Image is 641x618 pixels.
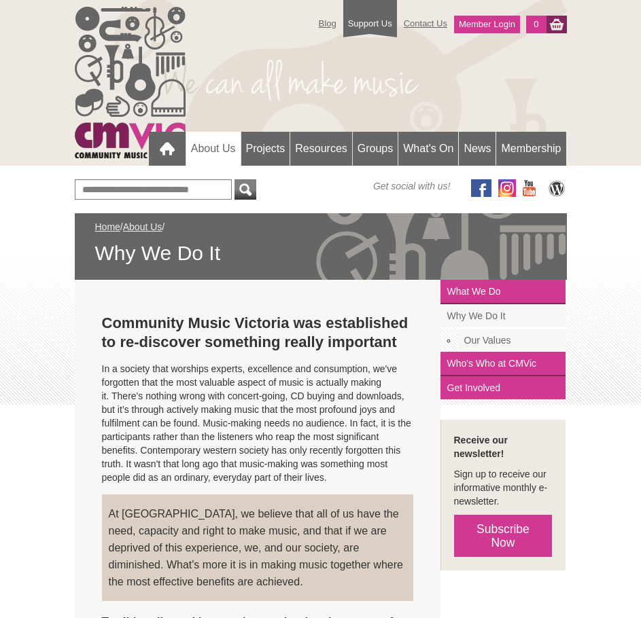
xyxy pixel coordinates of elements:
[459,132,496,166] a: News
[498,179,516,197] img: icon-instagram.png
[454,16,520,33] a: Member Login
[241,132,290,166] a: Projects
[397,12,454,35] a: Contact Us
[496,132,566,166] a: Membership
[75,7,186,158] img: cmvic_logo.png
[440,352,566,376] a: Who's Who at CMVic
[95,240,547,266] span: Why We Do It
[454,435,508,459] strong: Receive our newsletter!
[109,505,406,590] p: At [GEOGRAPHIC_DATA], we believe that all of us have the need, capacity and right to make music, ...
[353,132,398,166] a: Groups
[290,132,351,166] a: Resources
[398,132,458,166] a: What's On
[454,467,553,508] p: Sign up to receive our informative monthly e-newsletter.
[454,515,553,557] a: Subscribe Now
[440,304,566,329] a: Why We Do It
[440,280,566,304] a: What We Do
[312,12,343,35] a: Blog
[102,362,413,484] p: In a society that worships experts, excellence and consumption, we've forgotten that the most val...
[102,314,409,350] strong: Community Music Victoria was established to re-discover something really important
[95,220,547,266] div: / /
[186,132,241,166] a: About Us
[547,179,567,197] img: CMVic Blog
[373,179,451,193] span: Get social with us!
[95,221,120,232] a: Home
[457,329,566,352] a: Our Values
[440,376,566,399] a: Get Involved
[526,16,546,33] a: 0
[123,221,162,232] a: About Us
